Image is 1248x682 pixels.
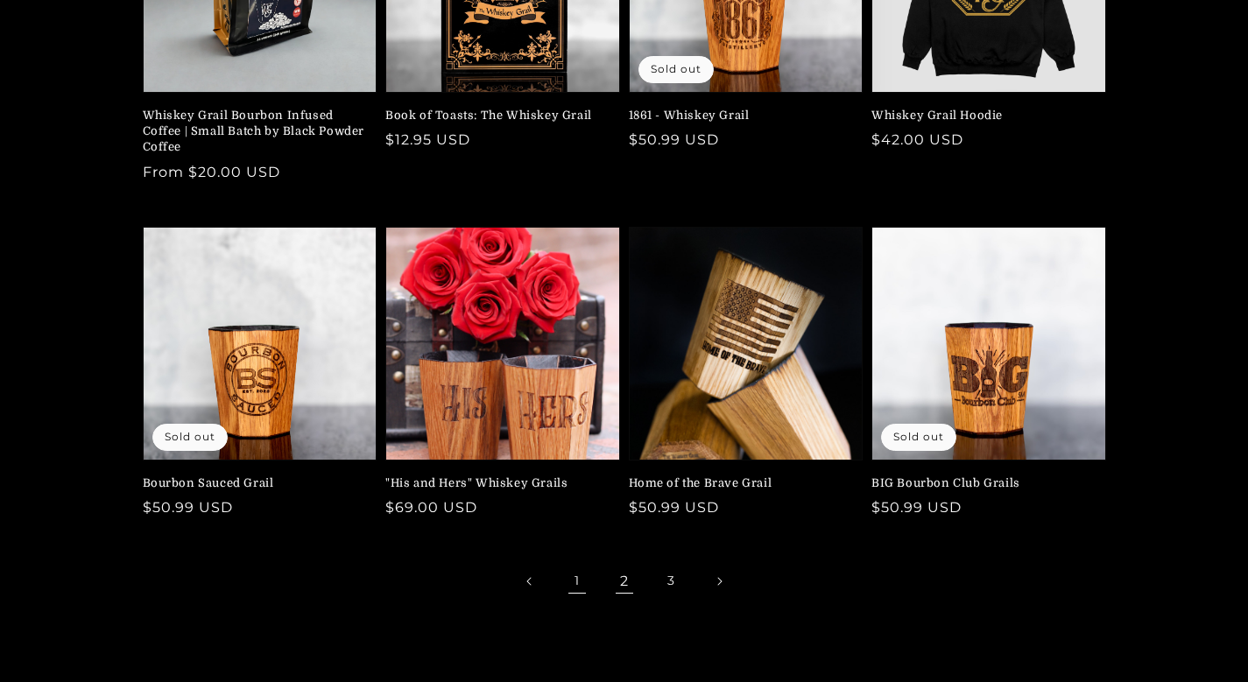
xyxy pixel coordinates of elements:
a: Page 1 [558,562,596,601]
a: Home of the Brave Grail [629,475,853,491]
span: Page 2 [605,562,644,601]
a: Whiskey Grail Bourbon Infused Coffee | Small Batch by Black Powder Coffee [143,108,367,156]
nav: Pagination [143,562,1106,601]
a: Page 3 [652,562,691,601]
a: 1861 - Whiskey Grail [629,108,853,123]
a: BIG Bourbon Club Grails [871,475,1096,491]
a: Previous page [511,562,549,601]
a: Whiskey Grail Hoodie [871,108,1096,123]
a: Bourbon Sauced Grail [143,475,367,491]
a: Next page [700,562,738,601]
a: "His and Hers" Whiskey Grails [385,475,610,491]
a: Book of Toasts: The Whiskey Grail [385,108,610,123]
